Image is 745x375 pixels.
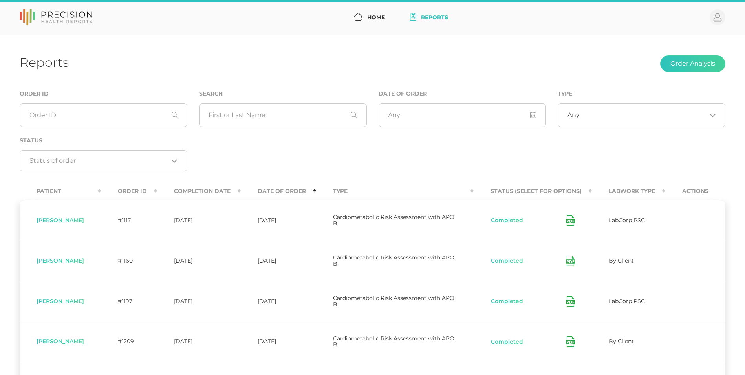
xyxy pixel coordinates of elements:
input: Search for option [580,111,707,119]
a: Reports [407,10,451,25]
td: #1197 [101,281,157,322]
span: Any [567,111,580,119]
th: Actions [665,182,725,200]
span: LabCorp PSC [609,217,645,224]
button: Completed [491,217,524,224]
td: #1117 [101,200,157,241]
span: [PERSON_NAME] [37,257,84,264]
a: Home [351,10,388,25]
label: Type [558,90,572,97]
input: First or Last Name [199,103,367,127]
td: [DATE] [241,281,316,322]
input: Search for option [29,157,168,165]
th: Order ID : activate to sort column ascending [101,182,157,200]
button: Completed [491,298,524,305]
div: Search for option [558,103,725,127]
td: [DATE] [157,322,241,362]
th: Date Of Order : activate to sort column descending [241,182,316,200]
th: Type : activate to sort column ascending [316,182,474,200]
label: Status [20,137,42,144]
td: [DATE] [157,281,241,322]
span: [PERSON_NAME] [37,338,84,345]
th: Patient : activate to sort column ascending [20,182,101,200]
td: #1160 [101,241,157,281]
div: Search for option [20,150,187,171]
span: [PERSON_NAME] [37,217,84,224]
td: [DATE] [241,200,316,241]
span: Cardiometabolic Risk Assessment with APO B [333,335,454,348]
td: [DATE] [157,241,241,281]
label: Date of Order [379,90,427,97]
input: Order ID [20,103,187,127]
td: [DATE] [157,200,241,241]
td: [DATE] [241,241,316,281]
span: By Client [609,257,634,264]
td: #1209 [101,322,157,362]
span: By Client [609,338,634,345]
input: Any [379,103,546,127]
label: Search [199,90,223,97]
h1: Reports [20,55,69,70]
span: LabCorp PSC [609,298,645,305]
th: Labwork Type : activate to sort column ascending [592,182,665,200]
th: Status (Select for Options) : activate to sort column ascending [474,182,592,200]
td: [DATE] [241,322,316,362]
button: Order Analysis [660,55,725,72]
span: [PERSON_NAME] [37,298,84,305]
th: Completion Date : activate to sort column ascending [157,182,241,200]
button: Completed [491,257,524,265]
span: Cardiometabolic Risk Assessment with APO B [333,213,454,227]
span: Cardiometabolic Risk Assessment with APO B [333,254,454,267]
span: Cardiometabolic Risk Assessment with APO B [333,294,454,308]
label: Order ID [20,90,49,97]
button: Completed [491,338,524,346]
